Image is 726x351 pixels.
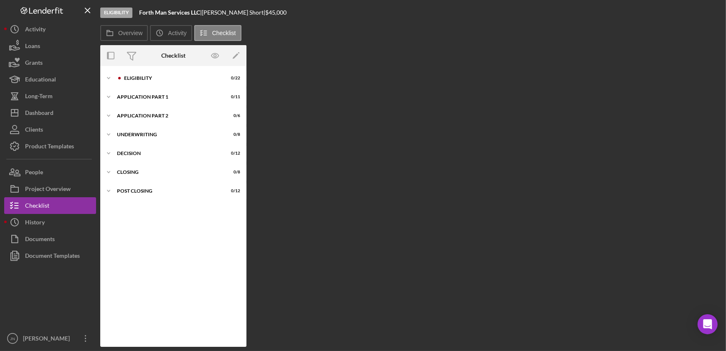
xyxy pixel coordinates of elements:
button: Educational [4,71,96,88]
div: Decision [117,151,219,156]
button: Clients [4,121,96,138]
label: Activity [168,30,186,36]
button: Loans [4,38,96,54]
text: JN [10,336,15,341]
div: Post Closing [117,188,219,193]
div: Underwriting [117,132,219,137]
div: [PERSON_NAME] [21,330,75,349]
div: | [139,9,202,16]
button: Activity [4,21,96,38]
div: Eligibility [124,76,219,81]
div: Grants [25,54,43,73]
div: History [25,214,45,233]
div: Educational [25,71,56,90]
button: Documents [4,231,96,247]
label: Checklist [212,30,236,36]
button: Project Overview [4,181,96,197]
div: 0 / 12 [225,151,240,156]
div: Project Overview [25,181,71,199]
button: Checklist [194,25,241,41]
button: Product Templates [4,138,96,155]
div: Application Part 1 [117,94,219,99]
div: Application Part 2 [117,113,219,118]
div: Document Templates [25,247,80,266]
button: Dashboard [4,104,96,121]
span: $45,000 [265,9,287,16]
div: 0 / 11 [225,94,240,99]
div: 0 / 12 [225,188,240,193]
div: 0 / 6 [225,113,240,118]
button: History [4,214,96,231]
div: 0 / 8 [225,132,240,137]
label: Overview [118,30,142,36]
button: Long-Term [4,88,96,104]
button: JN[PERSON_NAME] [4,330,96,347]
div: Loans [25,38,40,56]
div: 0 / 8 [225,170,240,175]
button: Activity [150,25,192,41]
button: People [4,164,96,181]
button: Overview [100,25,148,41]
div: [PERSON_NAME] Short | [202,9,265,16]
div: Open Intercom Messenger [698,314,718,334]
div: Eligibility [100,8,132,18]
button: Grants [4,54,96,71]
div: Long-Term [25,88,53,107]
div: 0 / 22 [225,76,240,81]
div: Product Templates [25,138,74,157]
div: Checklist [25,197,49,216]
div: Closing [117,170,219,175]
div: Clients [25,121,43,140]
div: People [25,164,43,183]
b: Forth Man Services LLC [139,9,200,16]
button: Document Templates [4,247,96,264]
div: Dashboard [25,104,53,123]
button: Checklist [4,197,96,214]
div: Documents [25,231,55,249]
div: Checklist [161,52,185,59]
div: Activity [25,21,46,40]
